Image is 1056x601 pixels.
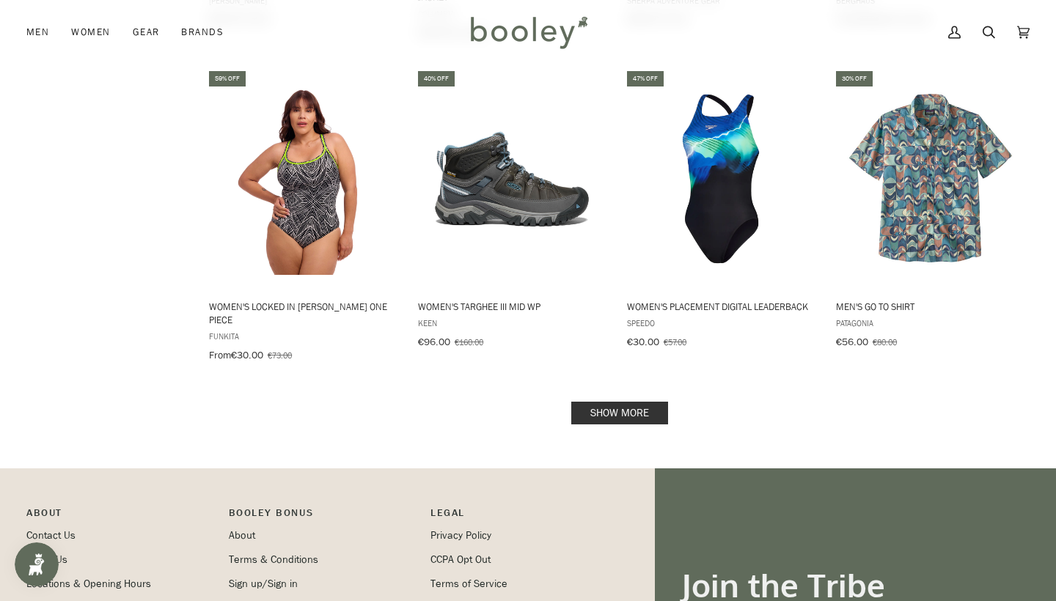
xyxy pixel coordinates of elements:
[836,317,1024,329] span: Patagonia
[455,336,483,348] span: €160.00
[209,348,231,362] span: From
[418,71,455,86] div: 40% off
[571,402,668,424] a: Show more
[834,83,1026,275] img: Patagonia Men's Go To Shirt Swallowtail Geo / Still Blue - Booley Galway
[834,69,1026,353] a: Men's Go To Shirt
[26,505,214,528] p: Pipeline_Footer Main
[209,300,397,326] span: Women's Locked In [PERSON_NAME] One Piece
[627,300,815,313] span: Women's Placement Digital Leaderback
[231,348,263,362] span: €30.00
[268,349,292,361] span: €73.00
[625,69,817,353] a: Women's Placement Digital Leaderback
[418,317,606,329] span: Keen
[416,83,608,275] img: Keen Women's Targhee III Mid WP Magnet / Atlantic Blue - Booley Galway
[207,69,399,366] a: Women's Locked In Lucy One Piece
[430,505,618,528] p: Pipeline_Footer Sub
[836,335,868,349] span: €56.00
[430,553,491,567] a: CCPA Opt Out
[627,317,815,329] span: Speedo
[430,577,507,591] a: Terms of Service
[229,553,318,567] a: Terms & Conditions
[418,335,450,349] span: €96.00
[209,330,397,342] span: Funkita
[71,25,110,40] span: Women
[418,300,606,313] span: Women's Targhee III Mid WP
[229,528,255,542] a: About
[464,11,593,54] img: Booley
[836,300,1024,313] span: Men's Go To Shirt
[181,25,224,40] span: Brands
[229,577,298,591] a: Sign up/Sign in
[209,71,246,86] div: 59% off
[627,71,664,86] div: 47% off
[664,336,686,348] span: €57.00
[627,335,659,349] span: €30.00
[26,577,151,591] a: Locations & Opening Hours
[15,542,59,586] iframe: Button to open loyalty program pop-up
[836,71,873,86] div: 30% off
[430,528,491,542] a: Privacy Policy
[416,69,608,353] a: Women's Targhee III Mid WP
[133,25,160,40] span: Gear
[873,336,897,348] span: €80.00
[625,83,817,275] img: Speedo Women's Club Training Leaderback Black / Blue - Booley Galway
[229,505,417,528] p: Booley Bonus
[26,25,49,40] span: Men
[209,406,1030,420] div: Pagination
[26,528,76,542] a: Contact Us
